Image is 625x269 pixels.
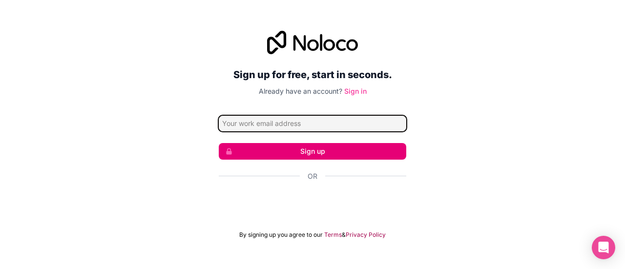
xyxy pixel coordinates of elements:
span: & [342,231,346,239]
a: Terms [324,231,342,239]
h2: Sign up for free, start in seconds. [219,66,406,83]
span: Already have an account? [259,87,342,95]
input: Email address [219,116,406,131]
iframe: Sign in with Google Button [214,192,411,213]
a: Sign in [344,87,367,95]
div: Open Intercom Messenger [592,236,615,259]
span: Or [308,171,317,181]
span: By signing up you agree to our [239,231,323,239]
a: Privacy Policy [346,231,386,239]
button: Sign up [219,143,406,160]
